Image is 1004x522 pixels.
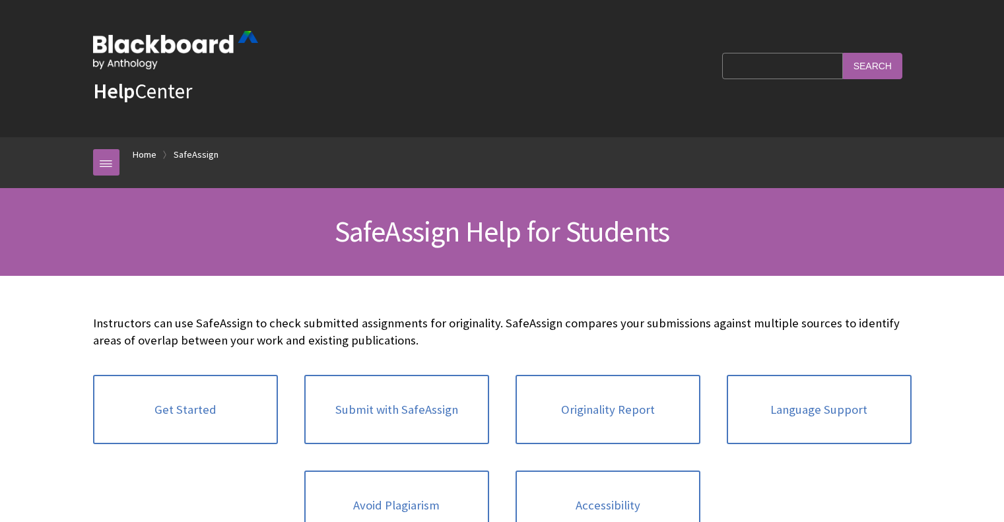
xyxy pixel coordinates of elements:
img: Blackboard by Anthology [93,31,258,69]
input: Search [843,53,902,79]
p: Instructors can use SafeAssign to check submitted assignments for originality. SafeAssign compare... [93,315,912,349]
a: Submit with SafeAssign [304,375,489,445]
a: Language Support [727,375,912,445]
a: Originality Report [516,375,700,445]
a: HelpCenter [93,78,192,104]
strong: Help [93,78,135,104]
a: Home [133,147,156,163]
span: SafeAssign Help for Students [335,213,670,249]
a: Get Started [93,375,278,445]
a: SafeAssign [174,147,218,163]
